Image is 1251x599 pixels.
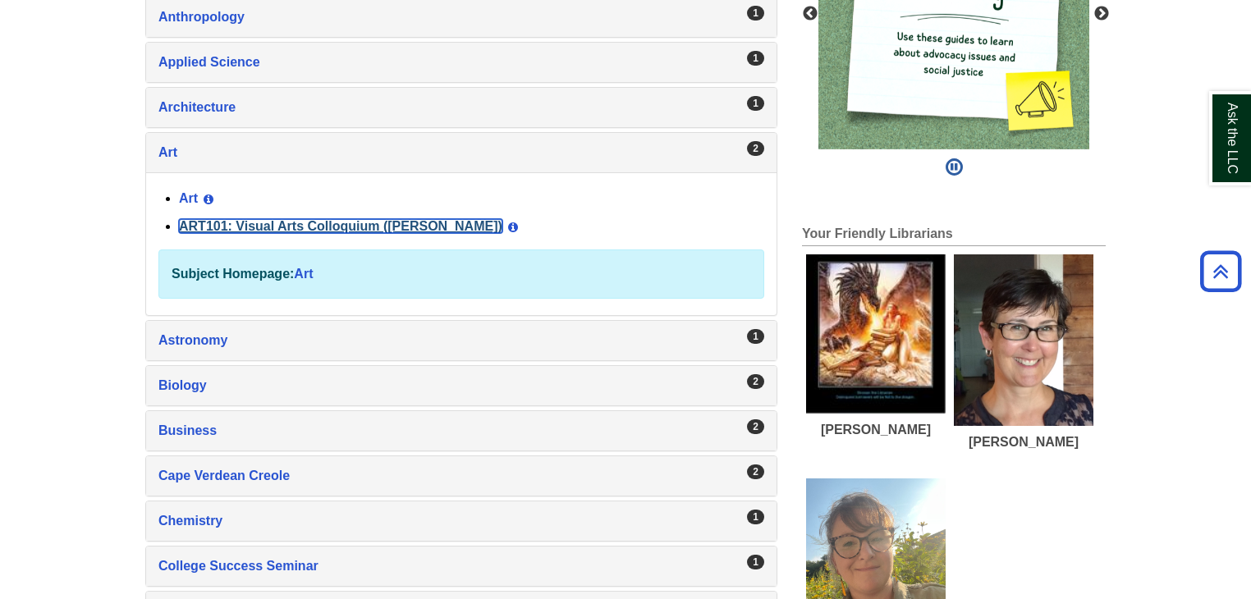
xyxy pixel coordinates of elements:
a: Laura Hogan's picture[PERSON_NAME] [954,254,1093,450]
div: [PERSON_NAME] [806,422,946,437]
a: Melanie Johnson's picture[PERSON_NAME] [806,254,946,437]
a: College Success Seminar [158,555,764,578]
img: Laura Hogan's picture [954,254,1093,426]
a: Applied Science [158,51,764,74]
button: Next [1093,6,1110,22]
button: Pause [941,149,968,185]
strong: Subject Homepage: [172,267,294,281]
div: 1 [747,6,764,21]
a: Art [294,267,313,281]
a: Business [158,419,764,442]
a: Art [158,141,764,164]
a: Anthropology [158,6,764,29]
div: 1 [747,96,764,111]
a: Back to Top [1194,260,1247,282]
div: 1 [747,555,764,569]
button: Previous [802,6,818,22]
div: 1 [747,510,764,524]
div: 2 [747,374,764,389]
a: Chemistry [158,510,764,533]
a: Cape Verdean Creole [158,464,764,487]
div: 2 [747,464,764,479]
div: Art [146,172,777,315]
h2: Your Friendly Librarians [802,226,1106,246]
a: Architecture [158,96,764,119]
img: Melanie Johnson's picture [806,254,946,414]
a: Art [179,191,198,205]
div: [PERSON_NAME] [954,434,1093,450]
div: 1 [747,51,764,66]
div: 2 [747,419,764,434]
a: Biology [158,374,764,397]
a: Astronomy [158,329,764,352]
a: ART101: Visual Arts Colloquium ([PERSON_NAME]) [179,219,502,233]
div: 2 [747,141,764,156]
div: 1 [747,329,764,344]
